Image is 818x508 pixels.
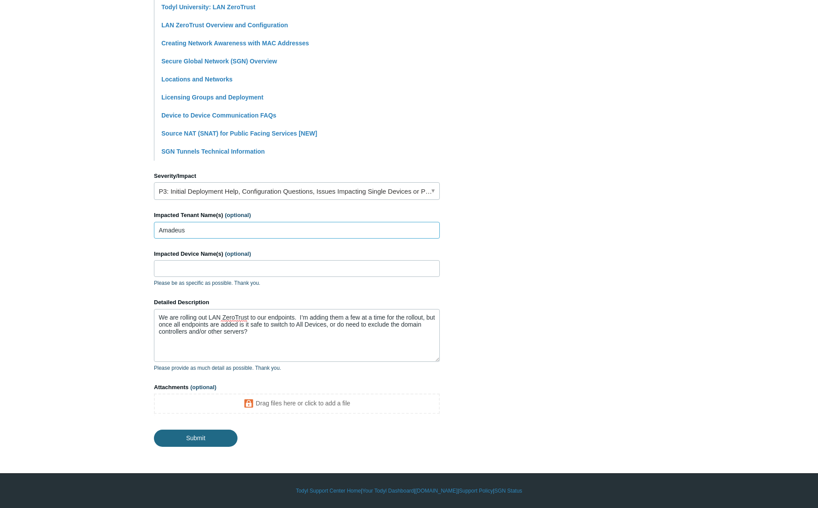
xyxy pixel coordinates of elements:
span: (optional) [190,384,216,390]
a: Source NAT (SNAT) for Public Facing Services [NEW] [161,130,317,137]
label: Detailed Description [154,298,440,307]
a: Locations and Networks [161,76,233,83]
p: Please be as specific as possible. Thank you. [154,279,440,287]
label: Impacted Tenant Name(s) [154,211,440,220]
a: Support Policy [459,487,493,495]
a: SGN Status [494,487,522,495]
a: Device to Device Communication FAQs [161,112,276,119]
a: Todyl Support Center Home [296,487,361,495]
label: Attachments [154,383,440,392]
span: (optional) [225,250,251,257]
a: LAN ZeroTrust Overview and Configuration [161,22,288,29]
a: [DOMAIN_NAME] [415,487,457,495]
a: P3: Initial Deployment Help, Configuration Questions, Issues Impacting Single Devices or Past Out... [154,182,440,200]
p: Please provide as much detail as possible. Thank you. [154,364,440,372]
a: Todyl University: LAN ZeroTrust [161,4,256,11]
a: Licensing Groups and Deployment [161,94,263,101]
label: Severity/Impact [154,172,440,180]
div: | | | | [154,487,664,495]
a: SGN Tunnels Technical Information [161,148,265,155]
a: Creating Network Awareness with MAC Addresses [161,40,309,47]
span: (optional) [225,212,251,218]
input: Submit [154,430,237,446]
a: Secure Global Network (SGN) Overview [161,58,277,65]
a: Your Todyl Dashboard [362,487,414,495]
label: Impacted Device Name(s) [154,250,440,258]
